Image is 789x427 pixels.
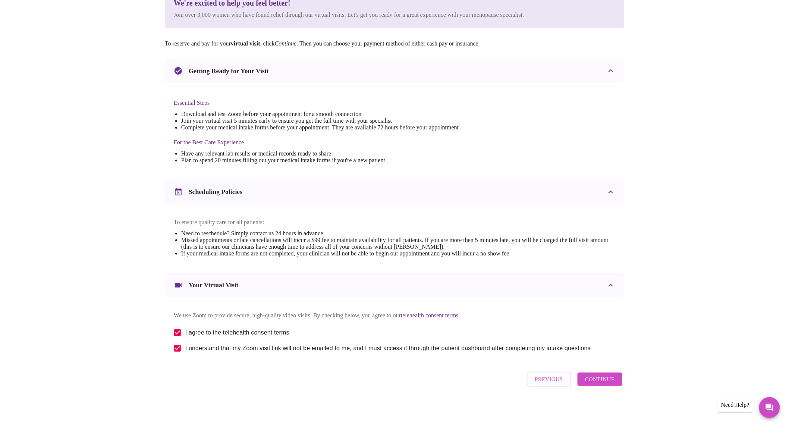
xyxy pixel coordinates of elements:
[181,150,459,157] li: Have any relevant lab results or medical records ready to share
[189,188,242,196] h3: Scheduling Policies
[165,59,624,83] div: Getting Ready for Your Visit
[717,398,753,412] div: Need Help?
[275,40,297,47] em: Continue
[165,180,624,204] div: Scheduling Policies
[174,219,615,226] p: To ensure quality care for all patients:
[189,67,269,75] h3: Getting Ready for Your Visit
[181,250,615,257] li: If your medical intake forms are not completed, your clinician will not be able to begin our appo...
[185,328,289,337] span: I agree to the telehealth consent terms
[585,374,615,384] span: Continue
[527,372,571,387] button: Previous
[535,374,563,384] span: Previous
[759,397,780,418] button: Messages
[174,139,459,146] h4: For the Best Care Experience
[165,273,624,297] div: Your Virtual Visit
[231,40,260,47] strong: virtual visit
[181,157,459,164] li: Plan to spend 20 minutes filling out your medical intake forms if you're a new patient
[185,344,591,353] span: I understand that my Zoom visit link will not be emailed to me, and I must access it through the ...
[181,117,459,124] li: Join your virtual visit 5 minutes early to ensure you get the full time with your specialist
[578,373,622,386] button: Continue
[181,124,459,131] li: Complete your medical intake forms before your appointment. They are available 72 hours before yo...
[165,40,624,47] p: To reserve and pay for your , click . Then you can choose your payment method of either cash pay ...
[189,281,239,289] h3: Your Virtual Visit
[174,10,524,19] p: Join over 3,000 women who have found relief through our virtual visits. Let's get you ready for a...
[174,312,615,319] p: We use Zoom to provide secure, high-quality video visits. By checking below, you agree to our .
[181,230,615,237] li: Need to reschedule? Simply contact us 24 hours in advance
[174,100,459,106] h4: Essential Steps
[181,237,615,250] li: Missed appointments or late cancellations will incur a $99 fee to maintain availability for all p...
[181,111,459,117] li: Download and test Zoom before your appointment for a smooth connection
[401,312,459,318] a: telehealth consent terms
